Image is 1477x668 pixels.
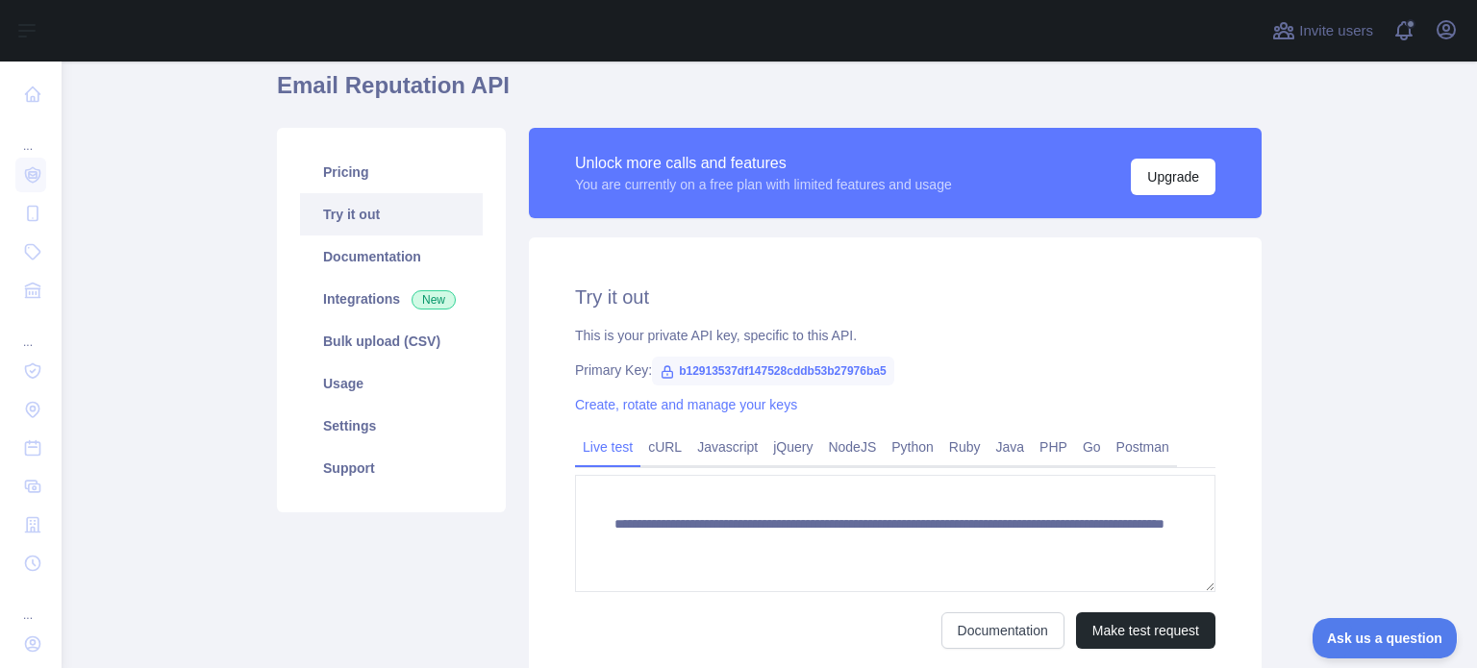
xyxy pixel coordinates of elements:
button: Make test request [1076,612,1215,649]
a: Integrations New [300,278,483,320]
a: Documentation [300,235,483,278]
div: This is your private API key, specific to this API. [575,326,1215,345]
a: Bulk upload (CSV) [300,320,483,362]
a: Try it out [300,193,483,235]
div: ... [15,115,46,154]
div: Primary Key: [575,360,1215,380]
div: ... [15,311,46,350]
h1: Email Reputation API [277,70,1262,116]
a: jQuery [765,432,820,462]
a: Ruby [941,432,989,462]
h2: Try it out [575,284,1215,310]
iframe: Toggle Customer Support [1313,618,1458,658]
a: PHP [1032,432,1075,462]
a: NodeJS [820,432,884,462]
a: Java [989,432,1033,462]
a: Support [300,447,483,489]
a: Python [884,432,941,462]
a: Pricing [300,151,483,193]
a: Postman [1109,432,1177,462]
a: cURL [640,432,689,462]
span: b12913537df147528cddb53b27976ba5 [652,357,893,385]
a: Settings [300,405,483,447]
div: ... [15,584,46,623]
a: Go [1075,432,1109,462]
button: Upgrade [1131,159,1215,195]
span: New [412,290,456,309]
a: Create, rotate and manage your keys [575,397,797,412]
span: Invite users [1299,20,1373,42]
button: Invite users [1268,15,1377,46]
a: Live test [575,432,640,462]
div: Unlock more calls and features [575,152,952,175]
a: Usage [300,362,483,405]
a: Javascript [689,432,765,462]
div: You are currently on a free plan with limited features and usage [575,175,952,194]
a: Documentation [941,612,1064,649]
